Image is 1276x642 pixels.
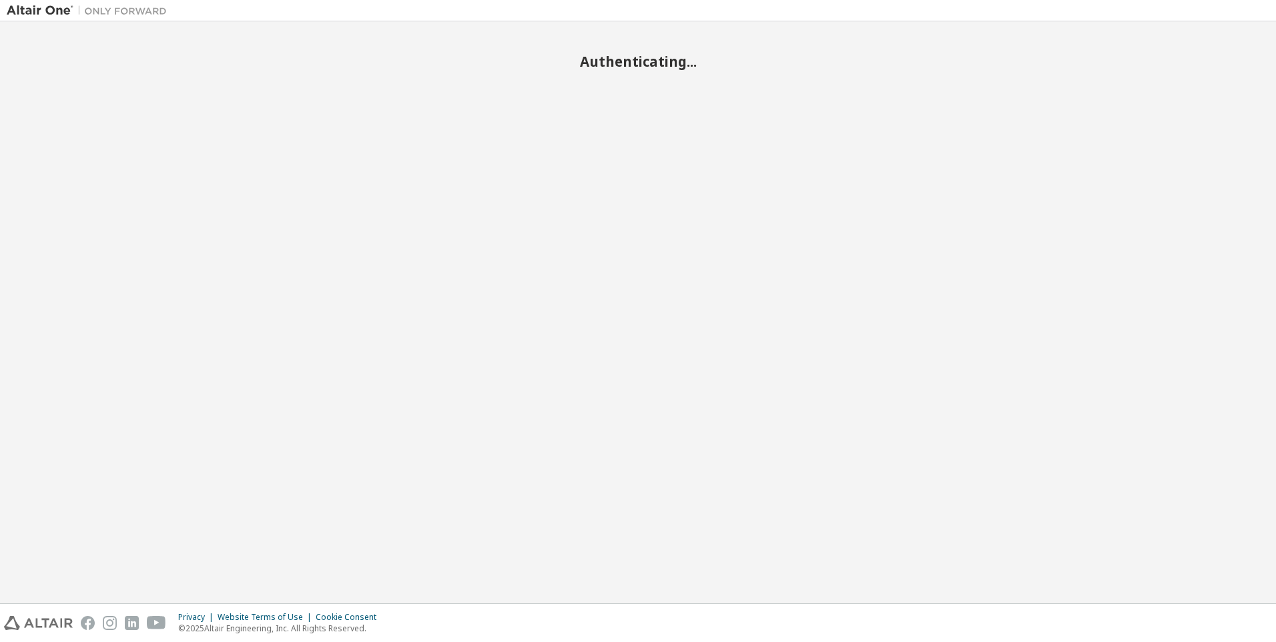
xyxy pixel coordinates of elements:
[316,612,384,623] div: Cookie Consent
[125,616,139,630] img: linkedin.svg
[178,612,218,623] div: Privacy
[147,616,166,630] img: youtube.svg
[178,623,384,634] p: © 2025 Altair Engineering, Inc. All Rights Reserved.
[103,616,117,630] img: instagram.svg
[218,612,316,623] div: Website Terms of Use
[81,616,95,630] img: facebook.svg
[7,53,1269,70] h2: Authenticating...
[4,616,73,630] img: altair_logo.svg
[7,4,174,17] img: Altair One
